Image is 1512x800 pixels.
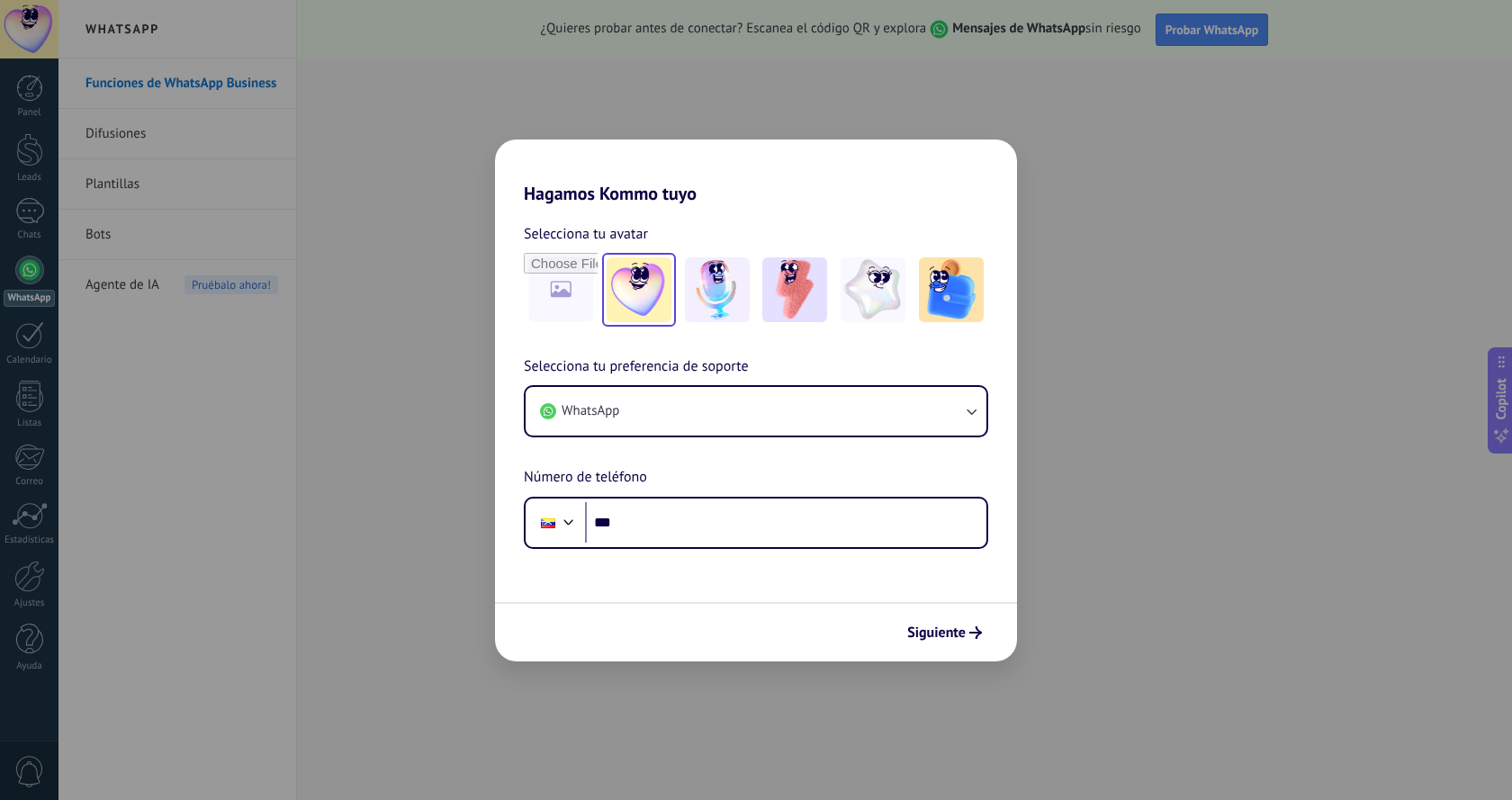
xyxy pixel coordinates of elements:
[562,402,619,420] span: WhatsApp
[531,504,565,542] div: Venezuela: + 58
[524,222,648,246] span: Selecciona tu avatar
[899,617,990,648] button: Siguiente
[841,257,905,322] img: -4.jpeg
[919,257,984,322] img: -5.jpeg
[907,626,966,639] span: Siguiente
[524,466,647,490] span: Número de teléfono
[524,355,749,379] span: Selecciona tu preferencia de soporte
[685,257,750,322] img: -2.jpeg
[762,257,827,322] img: -3.jpeg
[526,387,986,436] button: WhatsApp
[495,139,1017,204] h2: Hagamos Kommo tuyo
[607,257,671,322] img: -1.jpeg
